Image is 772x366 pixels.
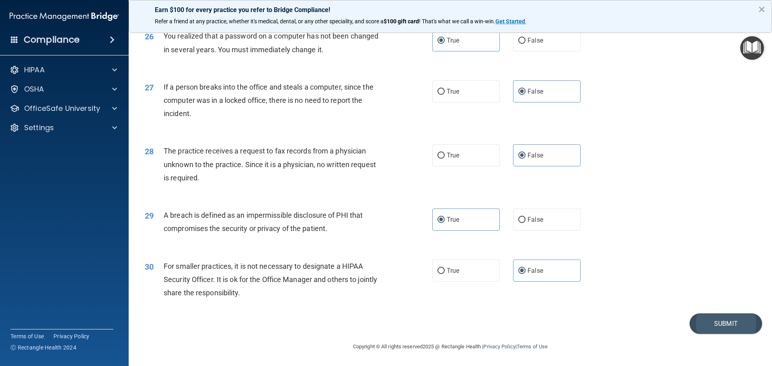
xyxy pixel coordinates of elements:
[447,151,459,159] span: True
[384,18,419,25] strong: $100 gift card
[164,32,378,53] span: You realized that a password on a computer has not been changed in several years. You must immedi...
[447,216,459,223] span: True
[24,65,45,75] p: HIPAA
[145,32,154,41] span: 26
[528,37,543,44] span: False
[145,83,154,92] span: 27
[483,344,515,350] a: Privacy Policy
[10,104,117,113] a: OfficeSafe University
[495,18,525,25] strong: Get Started
[304,334,597,360] div: Copyright © All rights reserved 2025 @ Rectangle Health | |
[528,151,543,159] span: False
[437,268,445,274] input: True
[690,313,762,334] button: Submit
[758,3,766,16] button: Close
[437,217,445,223] input: True
[447,37,459,44] span: True
[740,36,764,60] button: Open Resource Center
[528,267,543,274] span: False
[164,83,374,118] span: If a person breaks into the office and steals a computer, since the computer was in a locked offi...
[437,89,445,95] input: True
[10,8,119,25] img: PMB logo
[518,217,526,223] input: False
[518,89,526,95] input: False
[10,84,117,94] a: OSHA
[495,18,526,25] a: Get Started
[10,332,44,340] a: Terms of Use
[164,147,376,182] span: The practice receives a request to fax records from a physician unknown to the practice. Since it...
[164,262,377,297] span: For smaller practices, it is not necessary to designate a HIPAA Security Officer. It is ok for th...
[145,147,154,156] span: 28
[447,88,459,95] span: True
[732,311,762,341] iframe: Drift Widget Chat Controller
[145,262,154,272] span: 30
[518,153,526,159] input: False
[10,344,76,352] span: Ⓒ Rectangle Health 2024
[145,211,154,221] span: 29
[10,123,117,133] a: Settings
[437,153,445,159] input: True
[419,18,495,25] span: ! That's what we call a win-win.
[528,88,543,95] span: False
[155,6,746,14] p: Earn $100 for every practice you refer to Bridge Compliance!
[24,84,44,94] p: OSHA
[518,38,526,44] input: False
[164,211,363,233] span: A breach is defined as an impermissible disclosure of PHI that compromises the security or privac...
[437,38,445,44] input: True
[53,332,90,340] a: Privacy Policy
[528,216,543,223] span: False
[10,65,117,75] a: HIPAA
[517,344,548,350] a: Terms of Use
[447,267,459,274] span: True
[155,18,384,25] span: Refer a friend at any practice, whether it's medical, dental, or any other speciality, and score a
[24,34,80,45] h4: Compliance
[518,268,526,274] input: False
[24,104,100,113] p: OfficeSafe University
[24,123,54,133] p: Settings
